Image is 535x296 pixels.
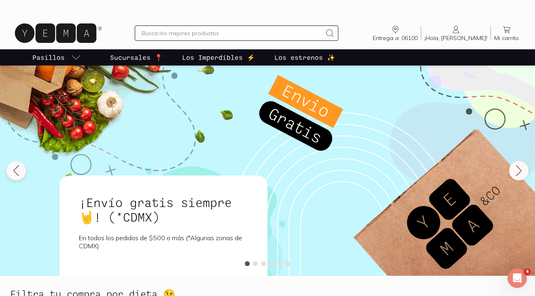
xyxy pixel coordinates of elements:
h1: ¡Envío gratis siempre🤘! (*CDMX) [79,195,248,224]
a: ¡Hola, [PERSON_NAME]! [421,25,490,42]
span: 4 [524,269,531,275]
span: ¡Hola, [PERSON_NAME]! [425,34,487,42]
p: Los Imperdibles ⚡️ [182,53,255,62]
iframe: Intercom live chat [507,269,527,288]
a: Mi carrito [491,25,522,42]
input: Busca los mejores productos [142,28,322,38]
p: Los estrenos ✨ [274,53,335,62]
a: pasillo-todos-link [31,49,83,66]
p: Sucursales 📍 [110,53,163,62]
p: Pasillos [32,53,65,62]
p: En todos los pedidos de $500 o más (*Algunas zonas de CDMX) [79,234,248,250]
span: Entrega a: 06100 [373,34,418,42]
a: Los estrenos ✨ [273,49,337,66]
a: Entrega a: 06100 [369,25,421,42]
a: Los Imperdibles ⚡️ [180,49,257,66]
span: Mi carrito [494,34,519,42]
a: Sucursales 📍 [108,49,164,66]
